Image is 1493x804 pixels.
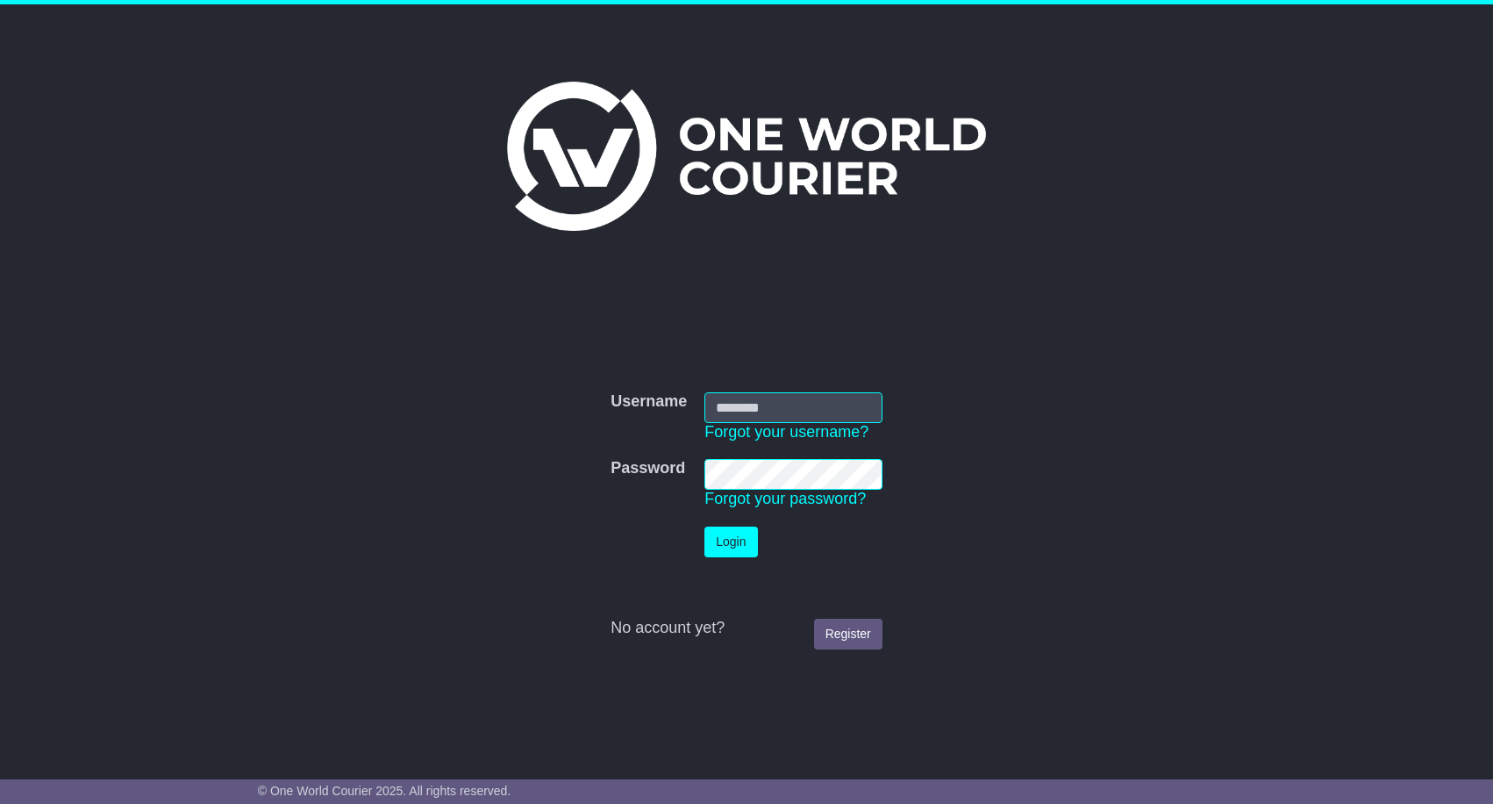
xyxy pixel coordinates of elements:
[814,619,882,650] a: Register
[704,490,866,507] a: Forgot your password?
[258,784,511,798] span: © One World Courier 2025. All rights reserved.
[704,527,757,557] button: Login
[611,619,882,638] div: No account yet?
[611,459,685,478] label: Password
[507,82,986,231] img: One World
[611,392,687,412] label: Username
[704,423,868,441] a: Forgot your username?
